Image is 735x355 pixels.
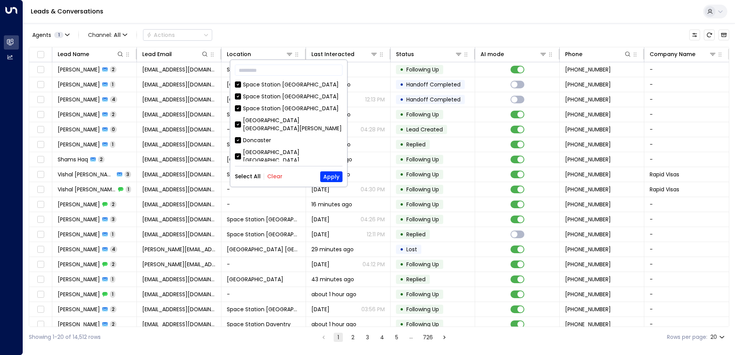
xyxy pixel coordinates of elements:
[311,290,356,298] span: about 1 hour ago
[110,111,116,118] span: 2
[400,153,404,166] div: •
[319,332,449,342] nav: pagination navigation
[311,320,356,328] span: about 1 hour ago
[406,260,439,268] span: Following Up
[85,30,130,40] button: Channel:All
[110,306,116,312] span: 2
[400,78,404,91] div: •
[406,66,439,73] span: Following Up
[565,126,611,133] span: +447474234007
[227,81,283,88] span: Space Station Slough
[440,333,449,342] button: Go to next page
[406,141,426,148] span: Replied
[311,231,329,238] span: Sep 19, 2025
[142,66,216,73] span: simpsonmatthew3007@gmail.com
[142,141,216,148] span: katie.baldock91@hotmail.co.uk
[143,29,212,41] div: Button group with a nested menu
[481,50,504,59] div: AI mode
[142,96,216,103] span: shabaz_m23@outlook.com
[367,231,385,238] p: 12:11 PM
[36,275,45,284] span: Toggle select row
[243,93,339,101] div: Space Station [GEOGRAPHIC_DATA]
[110,201,116,207] span: 2
[644,317,729,332] td: -
[36,200,45,209] span: Toggle select row
[143,29,212,41] button: Actions
[400,243,404,256] div: •
[142,156,216,163] span: shamsryk98@gmail.com
[58,171,115,178] span: Vishal Arvind Mavadia
[227,50,251,59] div: Location
[565,260,611,268] span: +447824549673
[396,50,462,59] div: Status
[311,260,329,268] span: Sep 29, 2025
[311,201,352,208] span: 16 minutes ago
[142,216,216,223] span: princesschloeahmed@gmail.com
[58,231,100,238] span: Chloe Ahmed
[58,126,100,133] span: Samantha Cartwright
[58,81,100,88] span: Shabaz Malik
[400,183,404,196] div: •
[110,216,116,222] span: 3
[36,80,45,90] span: Toggle select row
[54,32,63,38] span: 1
[644,272,729,287] td: -
[565,50,632,59] div: Phone
[400,258,404,271] div: •
[142,186,216,193] span: vishal@rapid-visas.co.uk
[58,201,100,208] span: Chloe Ahmed
[644,302,729,317] td: -
[644,227,729,242] td: -
[142,50,209,59] div: Lead Email
[363,260,385,268] p: 04:12 PM
[406,290,439,298] span: Following Up
[644,287,729,302] td: -
[235,81,343,89] div: Space Station [GEOGRAPHIC_DATA]
[406,81,461,88] span: Handoff Completed
[243,81,339,89] div: Space Station [GEOGRAPHIC_DATA]
[644,242,729,257] td: -
[644,62,729,77] td: -
[650,50,695,59] div: Company Name
[407,333,416,342] div: …
[36,50,45,60] span: Toggle select all
[110,81,115,88] span: 1
[58,216,100,223] span: Chloe Ahmed
[142,126,216,133] span: sammyc32ea@outlook.com
[227,246,300,253] span: Space Station Kings Heath
[400,168,404,181] div: •
[36,110,45,119] span: Toggle select row
[110,126,117,133] span: 0
[98,156,105,163] span: 2
[58,156,88,163] span: Shams Haq
[142,275,216,283] span: blobbycat@live.com
[142,305,216,313] span: cjafisher@hotmail.co.uk
[227,275,283,283] span: Space Station Hall Green
[320,171,343,182] button: Apply
[36,125,45,134] span: Toggle select row
[36,65,45,75] span: Toggle select row
[406,126,443,133] span: Lead Created
[31,7,103,16] a: Leads & Conversations
[565,141,611,148] span: +447852798549
[36,155,45,164] span: Toggle select row
[243,148,343,164] div: [GEOGRAPHIC_DATA] [GEOGRAPHIC_DATA]
[227,111,300,118] span: Space Station Garretts Green
[221,287,306,302] td: -
[361,216,385,223] p: 04:26 PM
[110,96,117,103] span: 4
[29,333,101,341] div: Showing 1-20 of 14,512 rows
[400,213,404,226] div: •
[406,201,439,208] span: Following Up
[710,332,726,343] div: 20
[36,230,45,239] span: Toggle select row
[221,197,306,212] td: -
[400,318,404,331] div: •
[36,185,45,194] span: Toggle select row
[58,186,116,193] span: Vishal Arvind Mavadia
[221,257,306,272] td: -
[85,30,130,40] span: Channel:
[406,320,439,328] span: Following Up
[36,140,45,149] span: Toggle select row
[110,246,117,252] span: 4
